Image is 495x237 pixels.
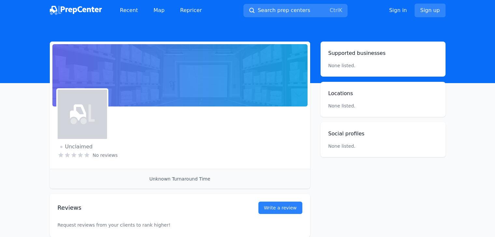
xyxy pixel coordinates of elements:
a: Map [148,4,170,17]
p: None listed. [328,62,356,69]
a: Sign up [415,4,445,17]
a: Sign in [389,6,407,14]
kbd: Ctrl [330,7,339,13]
span: No reviews [93,152,118,158]
button: Search prep centersCtrlK [243,4,348,17]
a: Recent [115,4,143,17]
a: Write a review [258,202,302,214]
h2: Social profiles [328,130,438,138]
kbd: K [339,7,342,13]
span: Unknown Turnaround Time [149,176,210,181]
h2: Supported businesses [328,49,438,57]
p: None listed. [328,143,356,149]
h2: Locations [328,90,438,97]
a: Repricer [175,4,207,17]
p: None listed. [328,103,438,109]
h2: Reviews [58,203,238,212]
span: Unclaimed [60,143,93,151]
span: Search prep centers [258,6,310,14]
img: icon-light.svg [70,102,95,127]
img: PrepCenter [50,6,102,15]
